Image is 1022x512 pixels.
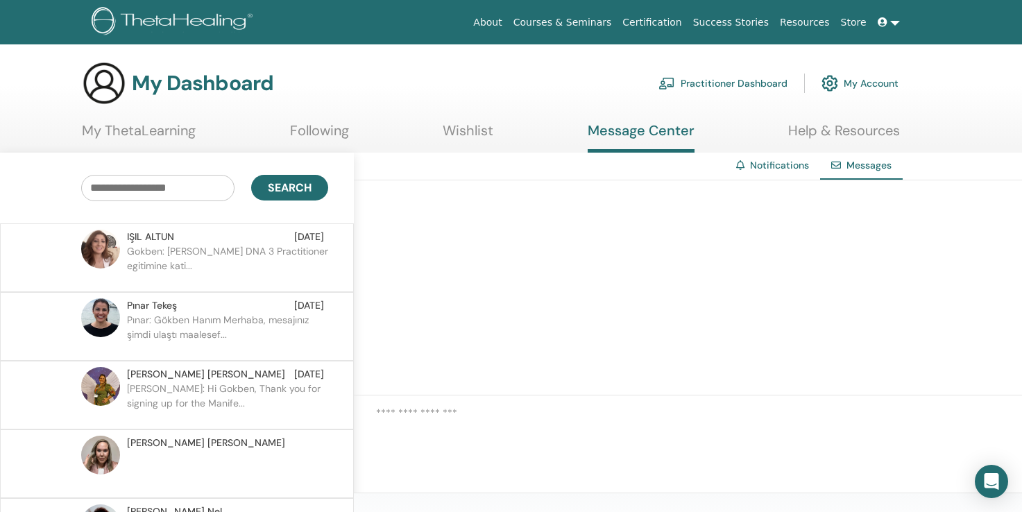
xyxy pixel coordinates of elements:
[81,436,120,475] img: default.jpg
[294,367,324,382] span: [DATE]
[821,71,838,95] img: cog.svg
[127,298,177,313] span: Pınar Tekeş
[127,230,174,244] span: IŞIL ALTUN
[81,298,120,337] img: default.jpg
[290,122,349,149] a: Following
[821,68,898,99] a: My Account
[294,298,324,313] span: [DATE]
[774,10,835,35] a: Resources
[588,122,695,153] a: Message Center
[443,122,493,149] a: Wishlist
[688,10,774,35] a: Success Stories
[251,175,328,200] button: Search
[658,77,675,89] img: chalkboard-teacher.svg
[127,367,285,382] span: [PERSON_NAME] [PERSON_NAME]
[617,10,687,35] a: Certification
[750,159,809,171] a: Notifications
[81,230,120,268] img: default.jpg
[82,122,196,149] a: My ThetaLearning
[127,244,328,286] p: Gokben: [PERSON_NAME] DNA 3 Practitioner egitimine kati...
[658,68,787,99] a: Practitioner Dashboard
[127,313,328,355] p: Pınar: Gökben Hanım Merhaba, mesajınız şimdi ulaştı maalesef...
[127,382,328,423] p: [PERSON_NAME]: Hi Gokben, Thank you for signing up for the Manife...
[975,465,1008,498] div: Open Intercom Messenger
[82,61,126,105] img: generic-user-icon.jpg
[268,180,312,195] span: Search
[92,7,257,38] img: logo.png
[846,159,892,171] span: Messages
[81,367,120,406] img: default.jpg
[127,436,285,450] span: [PERSON_NAME] [PERSON_NAME]
[788,122,900,149] a: Help & Resources
[468,10,507,35] a: About
[132,71,273,96] h3: My Dashboard
[294,230,324,244] span: [DATE]
[508,10,618,35] a: Courses & Seminars
[835,10,872,35] a: Store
